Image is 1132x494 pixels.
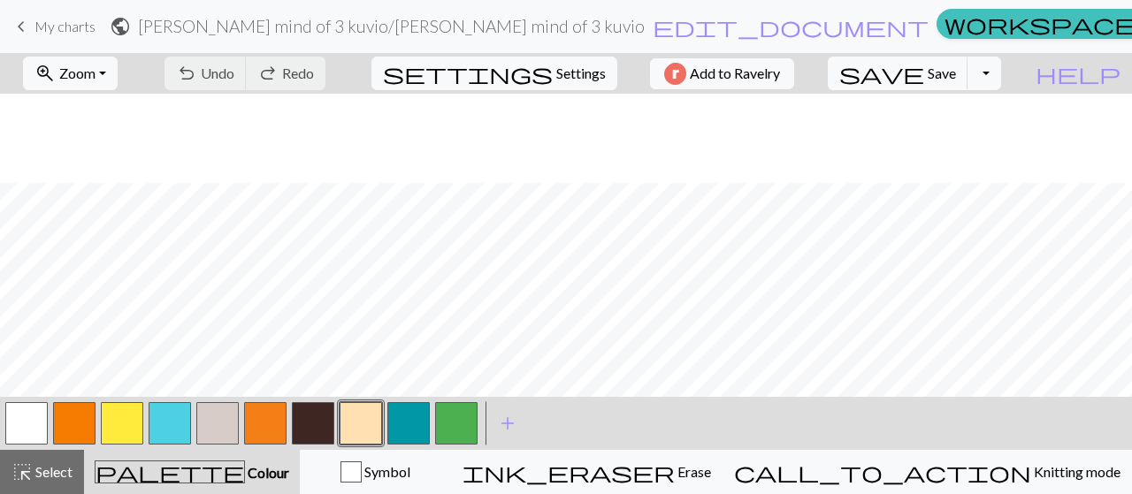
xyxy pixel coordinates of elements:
span: Knitting mode [1031,463,1121,480]
span: call_to_action [734,460,1031,484]
span: Zoom [59,65,96,81]
i: Settings [383,63,553,84]
span: palette [96,460,244,484]
span: edit_document [653,14,929,39]
span: zoom_in [34,61,56,86]
button: Colour [84,450,300,494]
span: Colour [245,464,289,481]
span: ink_eraser [463,460,675,484]
span: add [497,411,518,436]
span: help [1036,61,1121,86]
button: Symbol [300,450,451,494]
button: Save [828,57,968,90]
span: save [839,61,924,86]
button: Erase [451,450,723,494]
span: Erase [675,463,711,480]
img: Ravelry [664,63,686,85]
span: public [110,14,131,39]
button: Add to Ravelry [650,58,794,89]
span: settings [383,61,553,86]
button: Zoom [23,57,118,90]
span: Select [33,463,73,480]
span: Add to Ravelry [690,63,780,85]
h2: [PERSON_NAME] mind of 3 kuvio / [PERSON_NAME] mind of 3 kuvio [138,16,645,36]
span: keyboard_arrow_left [11,14,32,39]
button: SettingsSettings [371,57,617,90]
span: Settings [556,63,606,84]
span: My charts [34,18,96,34]
span: Symbol [362,463,410,480]
button: Knitting mode [723,450,1132,494]
span: Save [928,65,956,81]
span: highlight_alt [11,460,33,484]
a: My charts [11,11,96,42]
